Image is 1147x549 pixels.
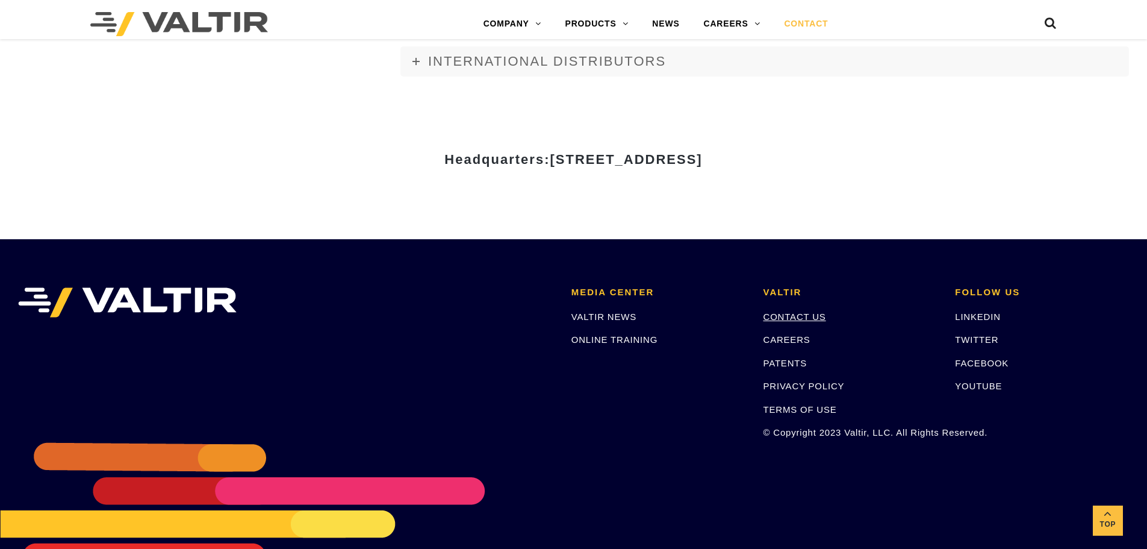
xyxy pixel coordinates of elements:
[550,152,702,167] span: [STREET_ADDRESS]
[772,12,840,36] a: CONTACT
[18,287,237,318] img: VALTIR
[763,358,807,368] a: PATENTS
[428,54,666,69] span: INTERNATIONAL DISTRIBUTORS
[1093,518,1123,532] span: Top
[471,12,553,36] a: COMPANY
[763,334,810,345] a: CAREERS
[553,12,641,36] a: PRODUCTS
[571,287,745,298] h2: MEDIA CENTER
[640,12,691,36] a: NEWS
[692,12,772,36] a: CAREERS
[955,381,1002,391] a: YOUTUBE
[400,46,1129,77] a: INTERNATIONAL DISTRIBUTORS
[955,334,998,345] a: TWITTER
[763,312,826,322] a: CONTACT US
[763,404,837,415] a: TERMS OF USE
[1093,506,1123,536] a: Top
[444,152,702,167] strong: Headquarters:
[571,312,636,322] a: VALTIR NEWS
[955,358,1009,368] a: FACEBOOK
[955,312,1001,322] a: LINKEDIN
[90,12,268,36] img: Valtir
[955,287,1129,298] h2: FOLLOW US
[763,287,937,298] h2: VALTIR
[571,334,657,345] a: ONLINE TRAINING
[763,381,845,391] a: PRIVACY POLICY
[763,425,937,439] p: © Copyright 2023 Valtir, LLC. All Rights Reserved.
